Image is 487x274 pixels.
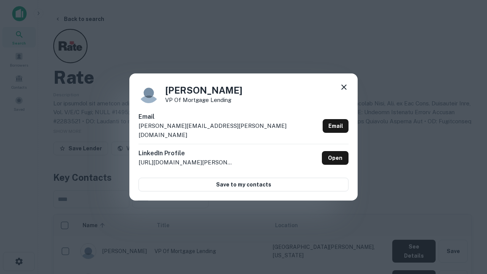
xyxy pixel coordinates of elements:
h4: [PERSON_NAME] [165,83,242,97]
h6: LinkedIn Profile [138,149,234,158]
a: Email [323,119,349,133]
p: [URL][DOMAIN_NAME][PERSON_NAME] [138,158,234,167]
button: Save to my contacts [138,178,349,191]
p: VP of Mortgage Lending [165,97,242,103]
p: [PERSON_NAME][EMAIL_ADDRESS][PERSON_NAME][DOMAIN_NAME] [138,121,320,139]
iframe: Chat Widget [449,189,487,225]
img: 9c8pery4andzj6ohjkjp54ma2 [138,83,159,103]
a: Open [322,151,349,165]
h6: Email [138,112,320,121]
